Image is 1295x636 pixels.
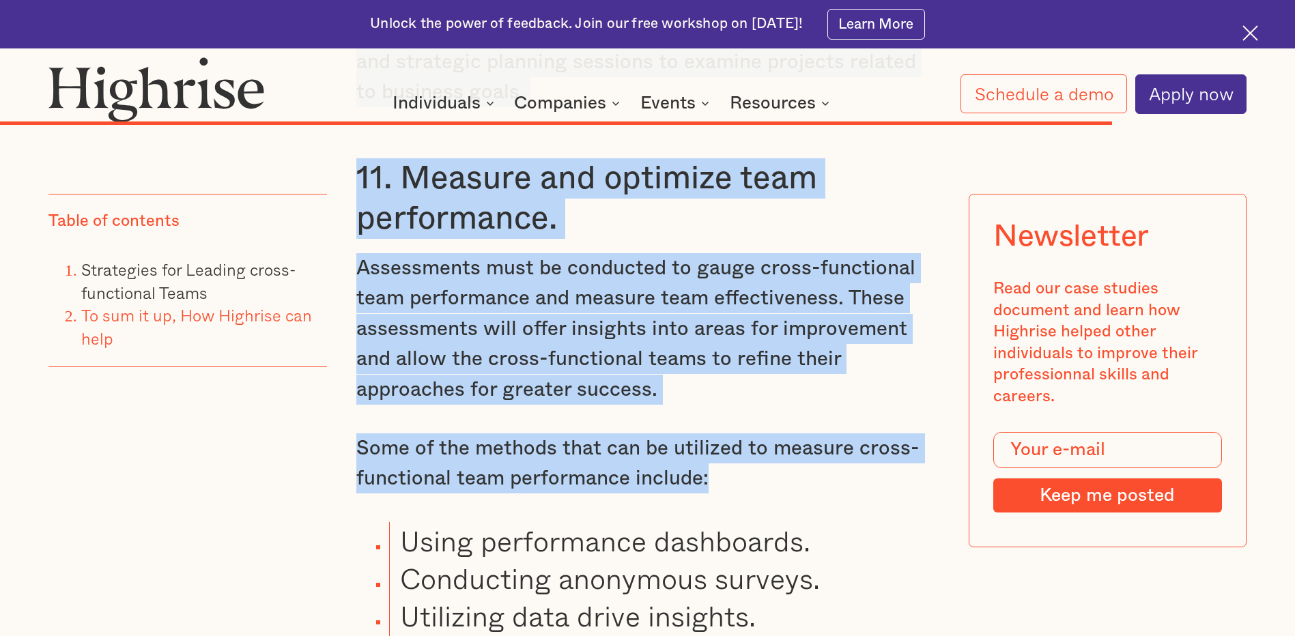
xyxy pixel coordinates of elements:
[48,211,180,233] div: Table of contents
[640,95,713,111] div: Events
[993,219,1149,255] div: Newsletter
[389,560,939,597] li: Conducting anonymous surveys.
[48,57,265,122] img: Highrise logo
[1135,74,1247,114] a: Apply now
[370,14,803,33] div: Unlock the power of feedback. Join our free workshop on [DATE]!
[514,95,624,111] div: Companies
[730,95,816,111] div: Resources
[1242,25,1258,41] img: Cross icon
[393,95,498,111] div: Individuals
[730,95,834,111] div: Resources
[389,522,939,560] li: Using performance dashboards.
[389,597,939,635] li: Utilizing data drive insights.
[356,433,938,494] p: Some of the methods that can be utilized to measure cross-functional team performance include:
[81,302,312,351] a: To sum it up, How Highrise can help
[993,478,1221,512] input: Keep me posted
[827,9,925,40] a: Learn More
[960,74,1126,113] a: Schedule a demo
[81,257,296,305] a: Strategies for Leading cross-functional Teams
[356,253,938,405] p: Assessments must be conducted to gauge cross-functional team performance and measure team effecti...
[993,278,1221,407] div: Read our case studies document and learn how Highrise helped other individuals to improve their p...
[393,95,481,111] div: Individuals
[993,432,1221,512] form: Modal Form
[514,95,606,111] div: Companies
[640,95,696,111] div: Events
[356,158,938,240] h3: 11. Measure and optimize team performance.
[993,432,1221,468] input: Your e-mail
